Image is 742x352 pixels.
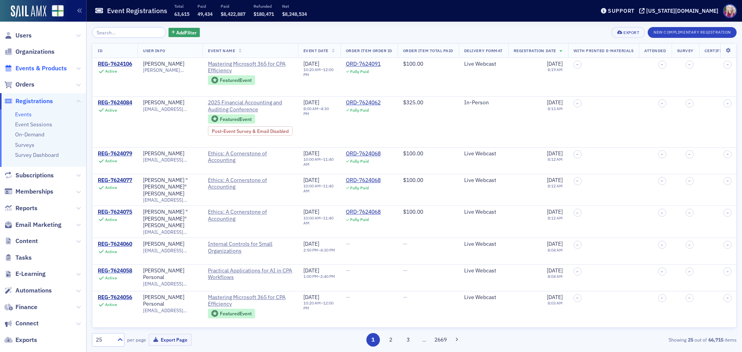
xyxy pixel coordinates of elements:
span: Content [15,237,38,245]
span: … [419,336,430,343]
span: [EMAIL_ADDRESS][DOMAIN_NAME] [143,197,197,203]
div: Active [105,108,117,113]
strong: 25 [686,336,694,343]
div: Support [608,7,635,14]
a: Organizations [4,48,54,56]
div: [US_STATE][DOMAIN_NAME] [646,7,718,14]
div: Fully Paid [350,108,369,113]
span: Survey [677,48,694,53]
time: 1:00 PM [303,274,318,279]
a: Practical Applications for AI in CPA Workflows [208,267,293,281]
time: 12:00 PM [303,67,334,77]
span: [PERSON_NAME][EMAIL_ADDRESS][PERSON_NAME][DOMAIN_NAME] [143,67,197,73]
span: Certificate [705,48,732,53]
a: [PERSON_NAME] Personal [143,294,197,308]
span: $100.00 [403,177,423,184]
span: – [688,62,691,67]
span: – [727,296,729,300]
button: [US_STATE][DOMAIN_NAME] [639,8,721,14]
span: – [576,269,579,274]
span: [DATE] [547,177,563,184]
span: [DATE] [547,60,563,67]
time: 8:19 AM [548,67,563,72]
span: $8,422,887 [221,11,245,17]
a: [PERSON_NAME] Personal [143,267,197,281]
a: ORD-7624068 [346,150,381,157]
a: Event Sessions [15,121,52,128]
a: [PERSON_NAME] [143,99,184,106]
time: 4:30 PM [320,247,335,253]
div: – [303,106,335,116]
a: Internal Controls for Small Organizations [208,241,293,254]
time: 8:04 AM [548,274,563,279]
span: Delivery Format [464,48,503,53]
div: REG-7624077 [98,177,132,184]
div: Fully Paid [350,217,369,222]
span: – [661,243,663,247]
a: Reports [4,204,37,213]
p: Net [282,3,307,9]
time: 10:00 AM [303,183,321,189]
span: Subscriptions [15,171,54,180]
span: $180,471 [254,11,274,17]
time: 8:04 AM [548,247,563,253]
div: REG-7624075 [98,209,132,216]
span: Profile [723,4,737,18]
span: — [346,267,350,274]
strong: 66,715 [707,336,725,343]
a: ORD-7624062 [346,99,381,106]
span: Reports [15,204,37,213]
a: Survey Dashboard [15,151,59,158]
a: E-Learning [4,270,46,278]
a: ORD-7624068 [346,209,381,216]
span: – [661,179,663,183]
span: Exports [15,336,37,344]
span: – [576,243,579,247]
span: Email Marketing [15,221,61,229]
div: Live Webcast [464,267,503,274]
div: REG-7624058 [98,267,132,274]
div: Active [105,275,117,281]
div: 25 [96,336,113,344]
div: REG-7624084 [98,99,132,106]
div: Showing out of items [527,336,737,343]
div: Live Webcast [464,294,503,301]
div: Active [105,302,117,307]
p: Paid [221,3,245,9]
time: 8:03 AM [548,300,563,306]
a: On-Demand [15,131,44,138]
span: – [661,152,663,156]
div: [PERSON_NAME] [143,150,184,157]
span: Registration Date [514,48,556,53]
div: Active [105,185,117,190]
p: Total [174,3,189,9]
span: Memberships [15,187,53,196]
div: REG-7624106 [98,61,132,68]
p: Refunded [254,3,274,9]
a: [PERSON_NAME] "[PERSON_NAME]" [PERSON_NAME] [143,209,197,229]
div: Live Webcast [464,61,503,68]
a: Tasks [4,253,32,262]
span: [DATE] [303,150,319,157]
span: – [688,101,691,106]
span: [DATE] [303,60,319,67]
a: Automations [4,286,52,295]
span: $325.00 [403,99,423,106]
a: [PERSON_NAME] [143,241,184,248]
a: 2025 Financial Accounting and Auditing Conference [208,99,293,113]
span: $100.00 [403,150,423,157]
div: Fully Paid [350,69,369,74]
span: [DATE] [547,294,563,301]
span: — [403,240,407,247]
span: [DATE] [303,177,319,184]
span: – [688,152,691,156]
span: Attended [644,48,666,53]
div: Live Webcast [464,241,503,248]
time: 10:00 AM [303,215,321,221]
button: 3 [402,333,415,347]
span: – [727,101,729,106]
div: – [303,248,335,253]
